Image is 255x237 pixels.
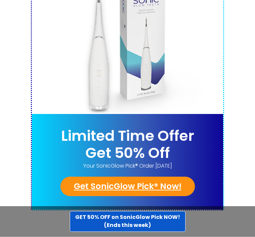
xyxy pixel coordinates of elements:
a: Get SonicGlow Pick® Now! [60,177,195,196]
h2: Get 50% Off [32,145,223,162]
a: GET 50% OFF on SonicGlow Pick NOW!(Ends this week) [70,211,186,232]
span: Your SonicGlow Pick® Order [DATE] [32,162,223,170]
h2: Limited Time Offer [32,128,223,145]
strong: GET 50% OFF on SonicGlow Pick NOW! (Ends this week) [75,213,180,229]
